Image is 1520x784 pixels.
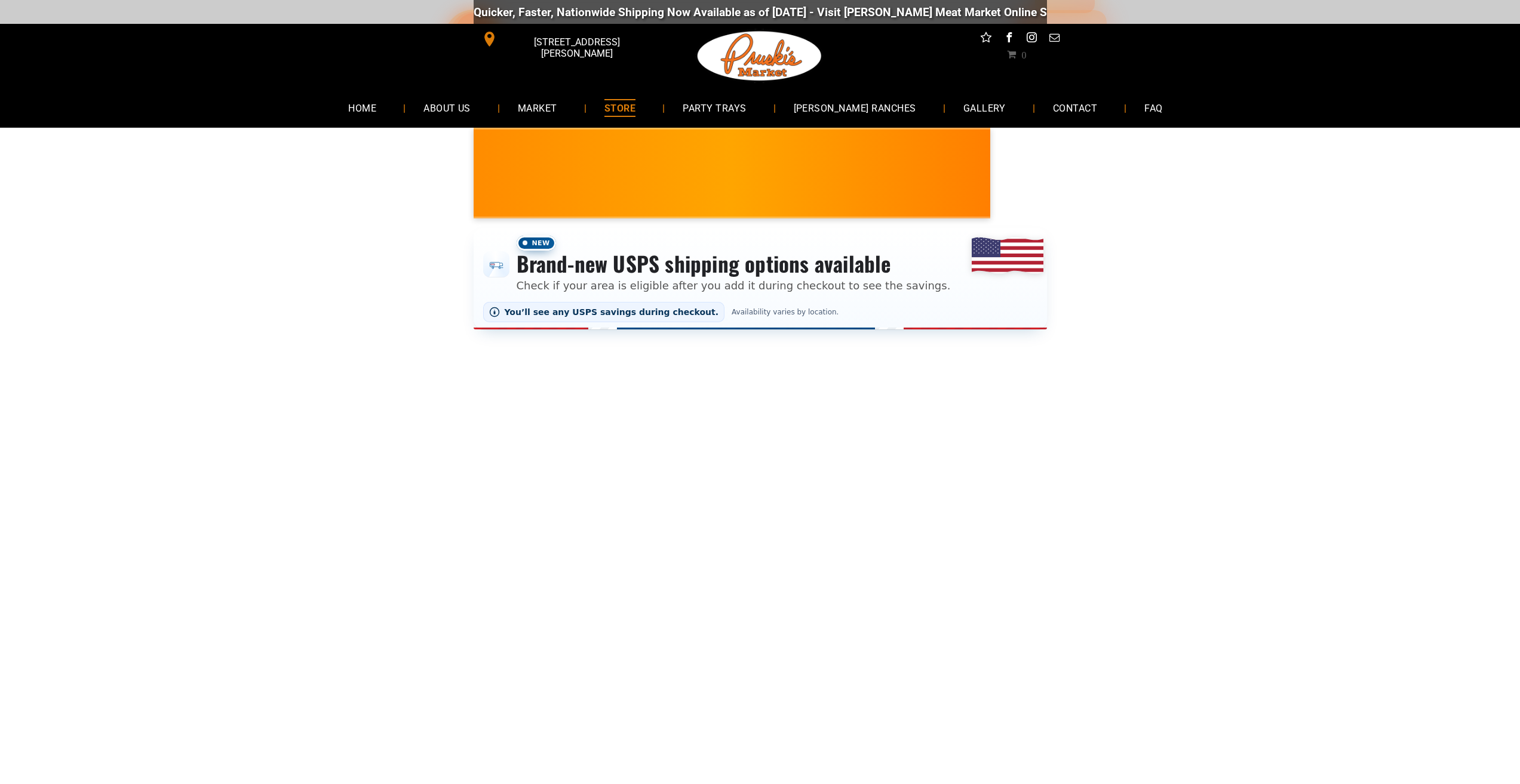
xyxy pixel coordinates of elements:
div: Shipping options announcement [474,228,1047,329]
a: GALLERY [945,92,1024,124]
a: PARTY TRAYS [665,92,764,124]
a: [PERSON_NAME] RANCHES [776,92,934,124]
span: [PERSON_NAME] MARKET [984,181,1218,200]
div: Quicker, Faster, Nationwide Shipping Now Available as of [DATE] - Visit [PERSON_NAME] Meat Market... [468,5,1192,19]
a: STORE [586,92,653,124]
a: CONTACT [1035,92,1115,124]
span: [STREET_ADDRESS][PERSON_NAME] [499,30,653,65]
img: Pruski-s+Market+HQ+Logo2-1920w.png [695,24,824,88]
a: facebook [1001,30,1017,48]
a: FAQ [1126,92,1180,124]
h3: Brand-new USPS shipping options available [517,251,951,277]
span: New [517,236,556,251]
a: MARKET [500,92,575,124]
a: [STREET_ADDRESS][PERSON_NAME] [474,30,656,48]
a: instagram [1024,30,1039,48]
span: You’ll see any USPS savings during checkout. [505,307,719,317]
span: Availability varies by location. [729,308,841,316]
a: email [1046,30,1062,48]
a: ABOUT US [406,92,489,124]
span: 0 [1021,50,1026,59]
p: Check if your area is eligible after you add it during checkout to see the savings. [517,277,951,294]
a: HOME [330,92,394,124]
a: Social network [978,30,994,48]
